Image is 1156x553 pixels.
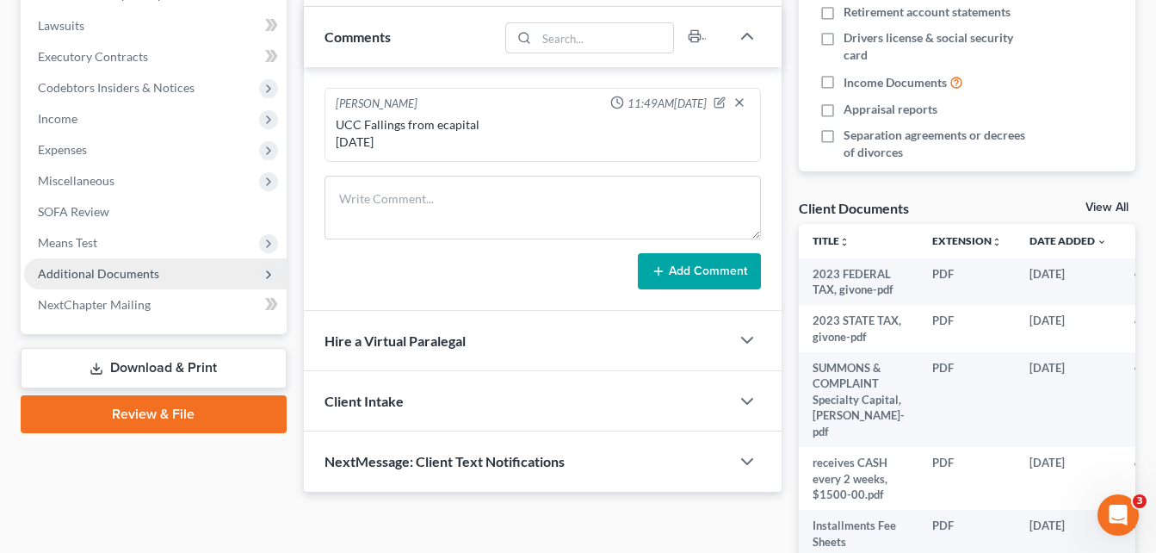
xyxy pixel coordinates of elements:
span: Retirement account statements [844,3,1011,21]
span: Income Documents [844,74,947,91]
i: expand_more [1097,237,1107,247]
a: Date Added expand_more [1029,234,1107,247]
span: Miscellaneous [38,173,114,188]
span: Expenses [38,142,87,157]
span: Codebtors Insiders & Notices [38,80,195,95]
a: Review & File [21,395,287,433]
div: Client Documents [799,199,909,217]
span: Hire a Virtual Paralegal [325,332,466,349]
a: Executory Contracts [24,41,287,72]
td: receives CASH every 2 weeks, $1500-00.pdf [799,447,918,510]
a: NextChapter Mailing [24,289,287,320]
span: Additional Documents [38,266,159,281]
i: unfold_more [839,237,850,247]
a: Lawsuits [24,10,287,41]
span: Client Intake [325,393,404,409]
a: View All [1085,202,1128,214]
div: UCC Fallings from ecapital [DATE] [336,116,750,151]
span: Drivers license & social security card [844,29,1036,64]
td: PDF [918,447,1016,510]
span: Income [38,111,77,126]
a: Download & Print [21,348,287,388]
span: 11:49AM[DATE] [627,96,707,112]
a: SOFA Review [24,196,287,227]
a: Titleunfold_more [813,234,850,247]
span: Appraisal reports [844,101,937,118]
span: NextMessage: Client Text Notifications [325,453,565,469]
span: 3 [1133,494,1147,508]
td: PDF [918,305,1016,352]
td: SUMMONS & COMPLAINT Specialty Capital, [PERSON_NAME]-pdf [799,352,918,447]
span: NextChapter Mailing [38,297,151,312]
div: [PERSON_NAME] [336,96,417,113]
span: Comments [325,28,391,45]
td: PDF [918,258,1016,306]
span: Lawsuits [38,18,84,33]
td: 2023 STATE TAX, givone-pdf [799,305,918,352]
span: Executory Contracts [38,49,148,64]
td: [DATE] [1016,305,1121,352]
td: [DATE] [1016,258,1121,306]
td: [DATE] [1016,352,1121,447]
td: 2023 FEDERAL TAX, givone-pdf [799,258,918,306]
span: SOFA Review [38,204,109,219]
span: Separation agreements or decrees of divorces [844,127,1036,161]
td: [DATE] [1016,447,1121,510]
iframe: Intercom live chat [1097,494,1139,536]
i: unfold_more [992,237,1002,247]
td: PDF [918,352,1016,447]
span: Means Test [38,235,97,250]
a: Extensionunfold_more [932,234,1002,247]
input: Search... [537,23,674,53]
button: Add Comment [638,253,761,289]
